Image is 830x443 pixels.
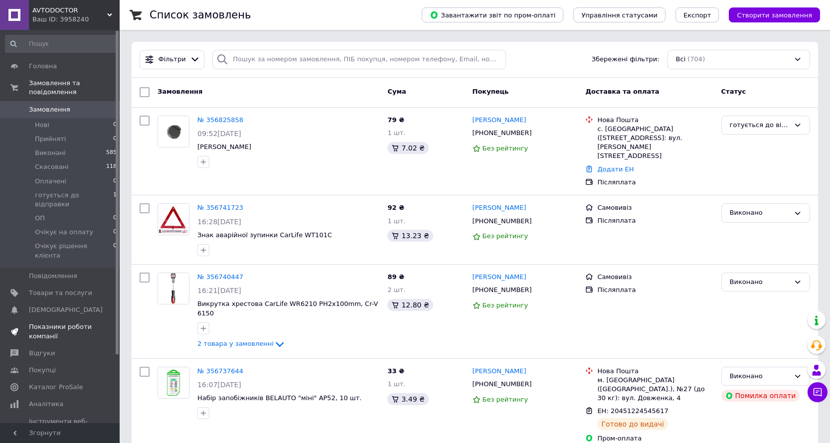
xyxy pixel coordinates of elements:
[158,203,189,235] a: Фото товару
[675,7,719,22] button: Експорт
[197,130,241,138] span: 09:52[DATE]
[597,125,713,161] div: с. [GEOGRAPHIC_DATA] ([STREET_ADDRESS]: вул. [PERSON_NAME][STREET_ADDRESS]
[730,277,790,288] div: Виконано
[471,284,534,296] div: [PHONE_NUMBER]
[473,203,526,213] a: [PERSON_NAME]
[483,145,528,152] span: Без рейтингу
[473,273,526,282] a: [PERSON_NAME]
[113,135,117,144] span: 0
[387,273,404,281] span: 89 ₴
[387,299,433,311] div: 12.80 ₴
[197,231,332,239] a: Знак аварійної зупинки CarLife WT101C
[597,434,713,443] div: Пром-оплата
[113,242,117,260] span: 0
[106,148,117,157] span: 585
[597,203,713,212] div: Самовивіз
[35,242,113,260] span: Очікує рішення клієнта
[471,127,534,140] div: [PHONE_NUMBER]
[5,35,118,53] input: Пошук
[730,371,790,382] div: Виконано
[597,116,713,125] div: Нова Пошта
[113,228,117,237] span: 0
[676,55,686,64] span: Всі
[29,322,92,340] span: Показники роботи компанії
[197,287,241,295] span: 16:21[DATE]
[158,367,189,398] img: Фото товару
[730,208,790,218] div: Виконано
[113,214,117,223] span: 0
[573,7,665,22] button: Управління статусами
[35,228,93,237] span: Очікує на оплату
[737,11,812,19] span: Створити замовлення
[597,418,668,430] div: Готово до видачі
[387,380,405,388] span: 1 шт.
[106,162,117,171] span: 118
[483,301,528,309] span: Без рейтингу
[29,62,57,71] span: Головна
[158,273,189,304] a: Фото товару
[212,50,506,69] input: Пошук за номером замовлення, ПІБ покупця, номером телефону, Email, номером накладної
[29,105,70,114] span: Замовлення
[197,143,251,150] a: [PERSON_NAME]
[29,366,56,375] span: Покупці
[158,88,202,95] span: Замовлення
[387,116,404,124] span: 79 ₴
[35,191,113,209] span: готується до відправки
[687,55,705,63] span: (704)
[158,116,189,147] img: Фото товару
[197,204,243,211] a: № 356741723
[387,217,405,225] span: 1 шт.
[197,394,361,402] span: Набір запобіжників BELAUTO "міні" AP52, 10 шт.
[158,116,189,148] a: Фото товару
[387,393,428,405] div: 3.49 ₴
[113,121,117,130] span: 0
[808,382,828,402] button: Чат з покупцем
[597,376,713,403] div: м. [GEOGRAPHIC_DATA] ([GEOGRAPHIC_DATA].), №27 (до 30 кг): вул. Довженка, 4
[35,148,66,157] span: Виконані
[387,230,433,242] div: 13.23 ₴
[197,367,243,375] a: № 356737644
[592,55,660,64] span: Збережені фільтри:
[29,349,55,358] span: Відгуки
[197,381,241,389] span: 16:07[DATE]
[197,300,378,317] a: Викрутка хрестова CarLife WR6210 PH2x100mm, Cr-V 6150
[35,135,66,144] span: Прийняті
[35,214,45,223] span: ОП
[721,390,800,402] div: Помилка оплати
[387,88,406,95] span: Cума
[35,177,66,186] span: Оплачені
[29,417,92,435] span: Інструменти веб-майстра та SEO
[29,400,63,409] span: Аналітика
[113,191,117,209] span: 1
[387,286,405,294] span: 2 шт.
[597,367,713,376] div: Нова Пошта
[483,232,528,240] span: Без рейтингу
[597,178,713,187] div: Післяплата
[158,273,189,304] img: Фото товару
[29,289,92,297] span: Товари та послуги
[597,216,713,225] div: Післяплата
[719,11,820,18] a: Створити замовлення
[29,383,83,392] span: Каталог ProSale
[387,142,428,154] div: 7.02 ₴
[473,88,509,95] span: Покупець
[473,116,526,125] a: [PERSON_NAME]
[585,88,659,95] span: Доставка та оплата
[158,204,189,235] img: Фото товару
[29,305,103,314] span: [DEMOGRAPHIC_DATA]
[387,204,404,211] span: 92 ₴
[35,162,69,171] span: Скасовані
[197,273,243,281] a: № 356740447
[729,7,820,22] button: Створити замовлення
[597,273,713,282] div: Самовивіз
[422,7,563,22] button: Завантажити звіт по пром-оплаті
[35,121,49,130] span: Нові
[483,396,528,403] span: Без рейтингу
[730,120,790,131] div: готується до відправки
[471,215,534,228] div: [PHONE_NUMBER]
[197,116,243,124] a: № 356825858
[150,9,251,21] h1: Список замовлень
[158,367,189,399] a: Фото товару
